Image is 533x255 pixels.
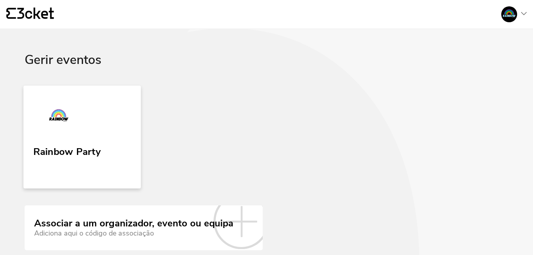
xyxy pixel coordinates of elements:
div: Gerir eventos [25,53,508,87]
div: Associar a um organizador, evento ou equipa [34,218,233,229]
img: Rainbow Party [33,99,86,135]
a: Rainbow Party Rainbow Party [23,85,141,188]
div: Rainbow Party [33,143,101,157]
a: Associar a um organizador, evento ou equipa Adiciona aqui o código de associação [25,205,263,250]
g: {' '} [6,8,16,19]
div: Adiciona aqui o código de associação [34,229,233,238]
a: {' '} [6,8,54,21]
